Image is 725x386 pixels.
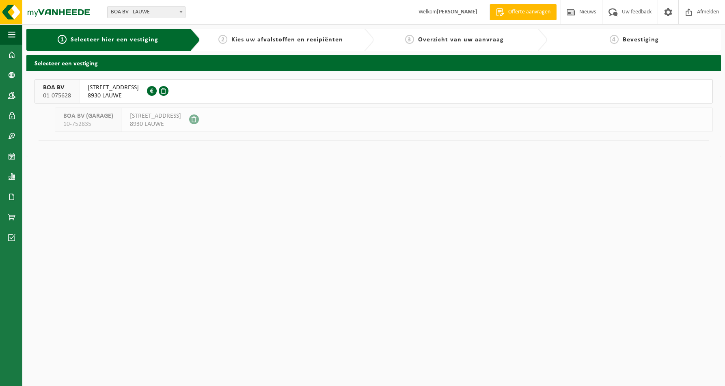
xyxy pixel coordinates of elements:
span: BOA BV - LAUWE [108,6,185,18]
span: Overzicht van uw aanvraag [418,37,504,43]
span: 4 [610,35,619,44]
button: BOA BV 01-075628 [STREET_ADDRESS]8930 LAUWE [35,79,713,104]
span: Selecteer hier een vestiging [71,37,158,43]
span: 1 [58,35,67,44]
span: 2 [218,35,227,44]
span: 8930 LAUWE [88,92,139,100]
span: 10-752835 [63,120,113,128]
span: [STREET_ADDRESS] [130,112,181,120]
span: 8930 LAUWE [130,120,181,128]
span: BOA BV (GARAGE) [63,112,113,120]
span: BOA BV - LAUWE [107,6,186,18]
span: [STREET_ADDRESS] [88,84,139,92]
span: Offerte aanvragen [506,8,552,16]
h2: Selecteer een vestiging [26,55,721,71]
span: 01-075628 [43,92,71,100]
span: Bevestiging [623,37,659,43]
span: Kies uw afvalstoffen en recipiënten [231,37,343,43]
a: Offerte aanvragen [490,4,557,20]
span: BOA BV [43,84,71,92]
strong: [PERSON_NAME] [437,9,477,15]
span: 3 [405,35,414,44]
